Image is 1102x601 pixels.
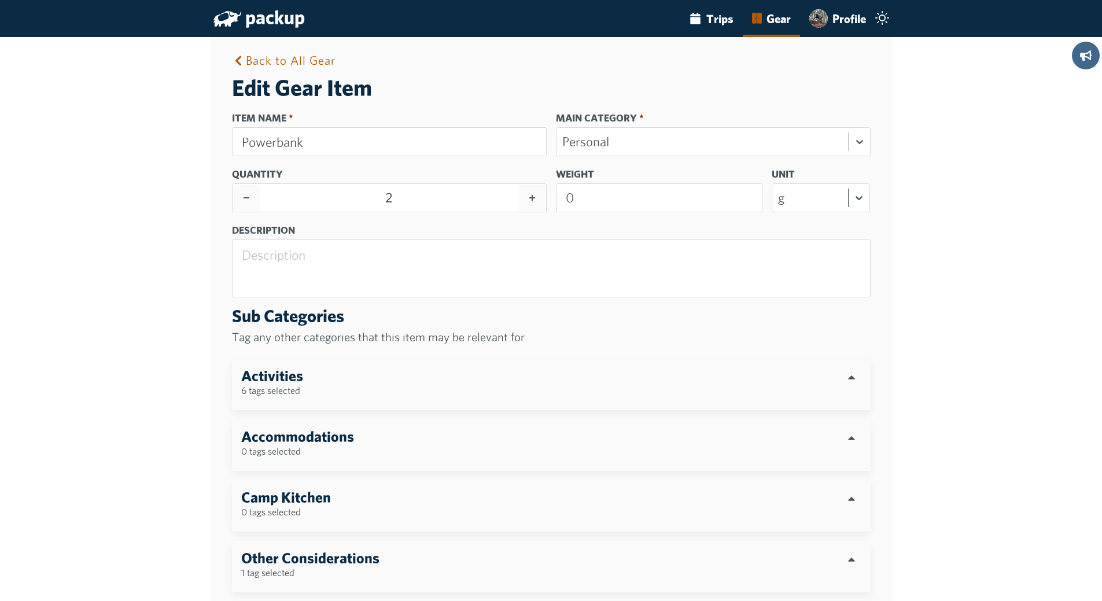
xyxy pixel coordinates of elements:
small: 1 tag selected [241,567,294,578]
div: Accommodations0 tags selected [241,429,861,462]
label: Description [232,222,871,239]
p: Tag any other categories that this item may be relevant for. [232,326,871,349]
label: Weight [556,165,762,183]
span: packup [245,6,305,28]
div: Activities6 tags selected [241,368,303,401]
a: packup [213,8,305,31]
h3: Camp Kitchen [241,489,331,506]
input: Weight [556,183,762,212]
small: 6 tags selected [241,385,300,396]
label: Item Name [232,109,547,127]
button: Back to All Gear [232,46,338,75]
label: Main Category [556,109,871,127]
label: Quantity [232,165,547,183]
h3: Activities [241,368,303,384]
h1: Edit Gear Item [232,75,871,100]
h3: Other Considerations [241,550,379,566]
div: Accommodations0 tags selected [241,429,354,462]
div: Activities6 tags selected [241,368,861,401]
div: Other Considerations1 tag selected [241,550,861,583]
img: user avatar [809,9,828,28]
div: Other Considerations1 tag selected [241,550,379,583]
small: 0 tags selected [241,506,301,518]
small: 0 tags selected [241,445,301,457]
div: Camp Kitchen0 tags selected [241,489,861,522]
label: Unit [772,165,871,183]
h3: Sub Categories [232,307,871,326]
h3: Accommodations [241,429,354,445]
input: Item Name [232,127,547,156]
div: Camp Kitchen0 tags selected [241,489,331,522]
